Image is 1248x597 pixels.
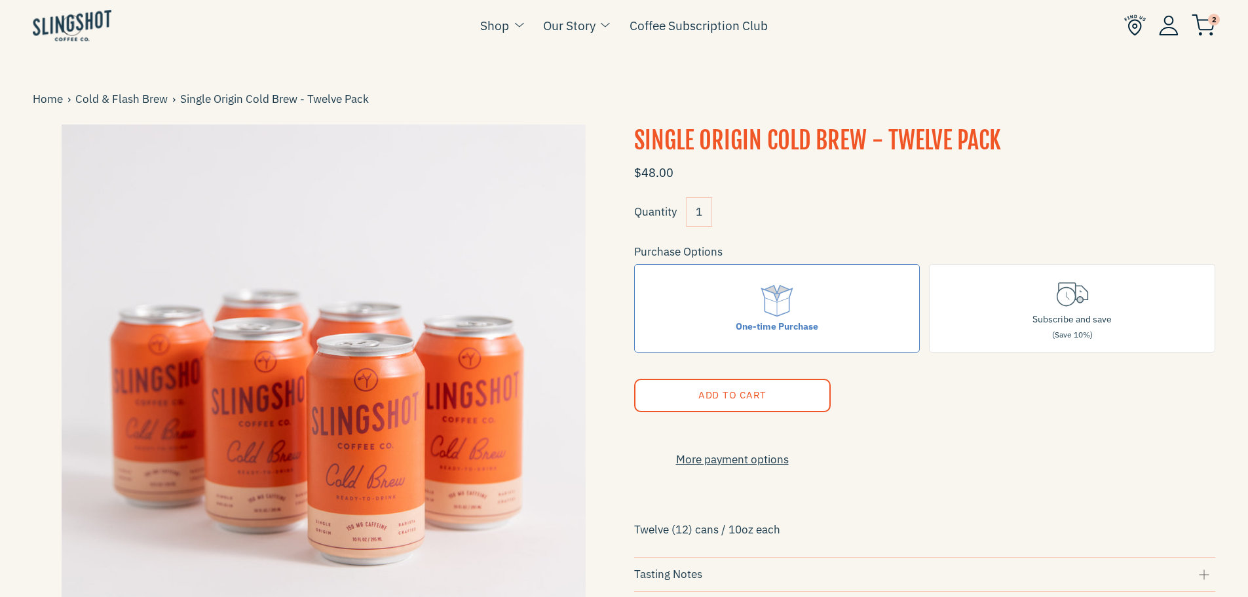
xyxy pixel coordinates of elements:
[75,90,172,108] a: Cold & Flash Brew
[634,566,1216,583] div: Tasting Notes
[67,90,75,108] span: ›
[33,90,67,108] a: Home
[543,16,596,35] a: Our Story
[634,165,673,180] span: $48.00
[698,389,766,401] span: Add to Cart
[634,243,723,261] legend: Purchase Options
[634,518,1216,541] p: Twelve (12) cans / 10oz each
[172,90,180,108] span: ›
[1208,14,1220,26] span: 2
[736,319,818,334] div: One-time Purchase
[1124,14,1146,36] img: Find Us
[1192,17,1215,33] a: 2
[634,451,831,469] a: More payment options
[634,125,1216,157] h1: Single Origin Cold Brew - Twelve Pack
[630,16,768,35] a: Coffee Subscription Club
[1032,313,1112,325] span: Subscribe and save
[1159,15,1179,35] img: Account
[180,90,373,108] span: Single Origin Cold Brew - Twelve Pack
[480,16,509,35] a: Shop
[1192,14,1215,36] img: cart
[634,204,677,219] label: Quantity
[1052,330,1093,339] span: (Save 10%)
[634,379,831,412] button: Add to Cart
